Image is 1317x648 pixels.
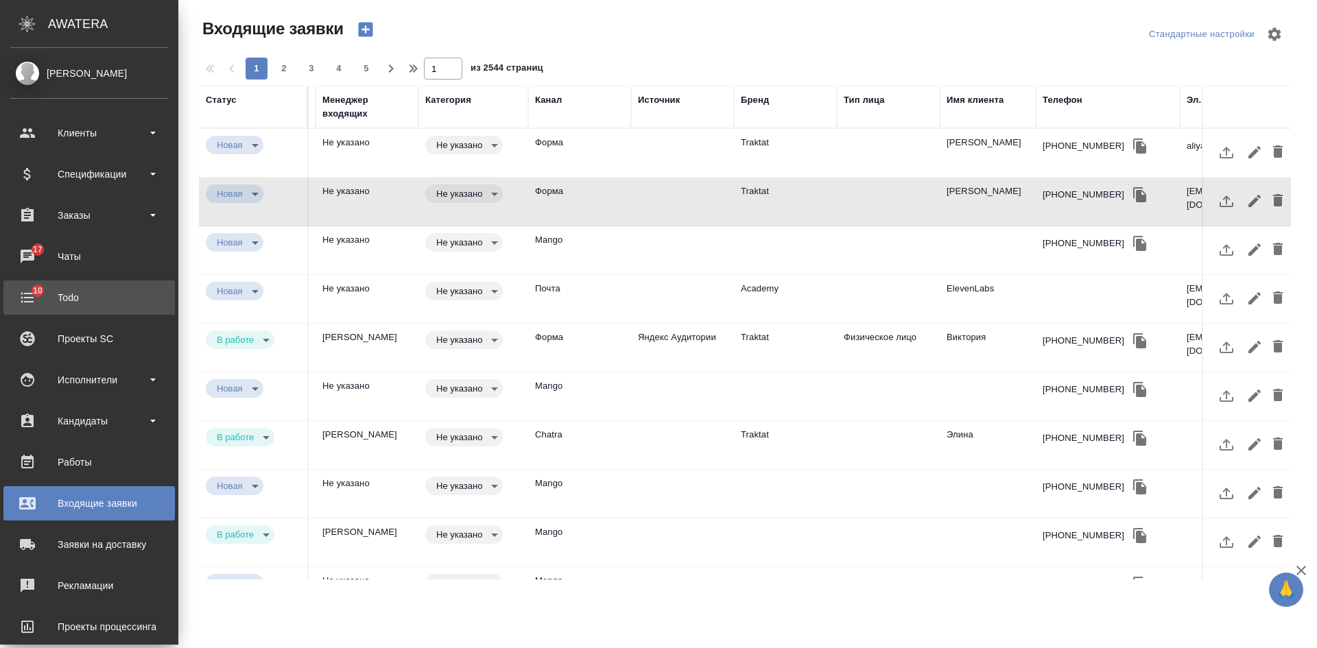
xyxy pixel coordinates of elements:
td: Не указано [316,470,418,518]
td: Traktat [734,324,837,372]
button: Удалить [1266,379,1290,412]
td: Mango [528,470,631,518]
span: 5 [355,62,377,75]
span: Входящие заявки [199,18,344,40]
button: Редактировать [1243,379,1266,412]
td: Chatra [528,421,631,469]
button: В работе [213,529,258,540]
div: Новая [425,379,503,398]
div: Проекты SC [10,328,168,349]
div: [PHONE_NUMBER] [1043,139,1124,153]
a: Проекты SC [3,322,175,356]
button: Скопировать [1130,379,1150,400]
div: Todo [10,287,168,308]
div: Новая [206,331,274,349]
button: Редактировать [1243,136,1266,169]
td: Mango [528,226,631,274]
button: Новая [213,480,247,492]
td: [PERSON_NAME] [316,518,418,566]
div: Спецификации [10,164,168,184]
button: Скопировать [1130,525,1150,546]
div: [PHONE_NUMBER] [1043,431,1124,445]
div: Кандидаты [10,411,168,431]
a: Заявки на доставку [3,527,175,562]
div: Проекты процессинга [10,616,168,637]
button: 3 [300,58,322,80]
button: Загрузить файл [1210,233,1243,266]
td: Не указано [316,129,418,177]
td: [PERSON_NAME] [316,421,418,469]
td: Не указано [316,567,418,615]
button: Редактировать [1243,525,1266,558]
div: Клиенты [10,123,168,143]
td: Traktat [734,421,837,469]
div: Заказы [10,205,168,226]
span: Настроить таблицу [1258,18,1291,51]
div: Новая [206,574,263,592]
td: Mango [528,518,631,566]
p: [EMAIL_ADDRESS][DOMAIN_NAME] [1187,282,1290,309]
a: Рекламации [3,568,175,603]
button: Не указано [432,188,486,200]
div: Заявки на доставку [10,534,168,555]
button: Удалить [1266,477,1290,509]
button: Не указано [432,529,486,540]
button: Загрузить файл [1210,282,1243,315]
div: Новая [206,282,263,300]
button: Скопировать [1130,184,1150,205]
button: Удалить [1266,136,1290,169]
button: Загрузить файл [1210,379,1243,412]
button: 🙏 [1269,573,1303,607]
span: 4 [328,62,350,75]
td: Academy [734,275,837,323]
span: 10 [25,284,51,298]
div: Эл. почта [1187,93,1229,107]
button: Новая [213,237,247,248]
button: Редактировать [1243,184,1266,217]
td: Элина [940,421,1036,469]
div: Новая [425,233,503,252]
button: Не указано [432,383,486,394]
td: ElevenLabs [940,275,1036,323]
button: В работе [213,334,258,346]
p: [EMAIL_ADDRESS][DOMAIN_NAME] [1187,331,1290,358]
button: Не указано [432,480,486,492]
a: 10Todo [3,280,175,315]
td: Traktat [734,129,837,177]
td: Не указано [316,178,418,226]
button: Удалить [1266,428,1290,461]
button: Скопировать [1130,233,1150,254]
button: Скопировать [1130,136,1150,156]
button: Загрузить файл [1210,477,1243,509]
div: Менеджер входящих [322,93,412,121]
div: Новая [206,477,263,495]
button: 4 [328,58,350,80]
div: Новая [425,282,503,300]
button: Удалить [1266,282,1290,315]
div: [PHONE_NUMBER] [1043,577,1124,591]
button: 2 [273,58,295,80]
div: Телефон [1043,93,1082,107]
button: Не указано [432,577,486,589]
button: Загрузить файл [1210,184,1243,217]
button: Не указано [432,431,486,443]
span: 3 [300,62,322,75]
div: Источник [638,93,680,107]
div: [PHONE_NUMBER] [1043,237,1124,250]
button: Редактировать [1243,477,1266,509]
button: Редактировать [1243,233,1266,266]
td: [PERSON_NAME] [316,324,418,372]
a: 17Чаты [3,239,175,274]
div: Канал [535,93,562,107]
p: [EMAIL_ADDRESS][DOMAIN_NAME] [1187,184,1290,212]
button: Редактировать [1243,574,1266,607]
button: 5 [355,58,377,80]
td: Mango [528,567,631,615]
button: Загрузить файл [1210,428,1243,461]
td: [PERSON_NAME] [940,178,1036,226]
td: Не указано [316,372,418,420]
div: [PHONE_NUMBER] [1043,529,1124,542]
button: Создать [349,18,382,41]
button: Новая [213,285,247,297]
button: Не указано [432,334,486,346]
